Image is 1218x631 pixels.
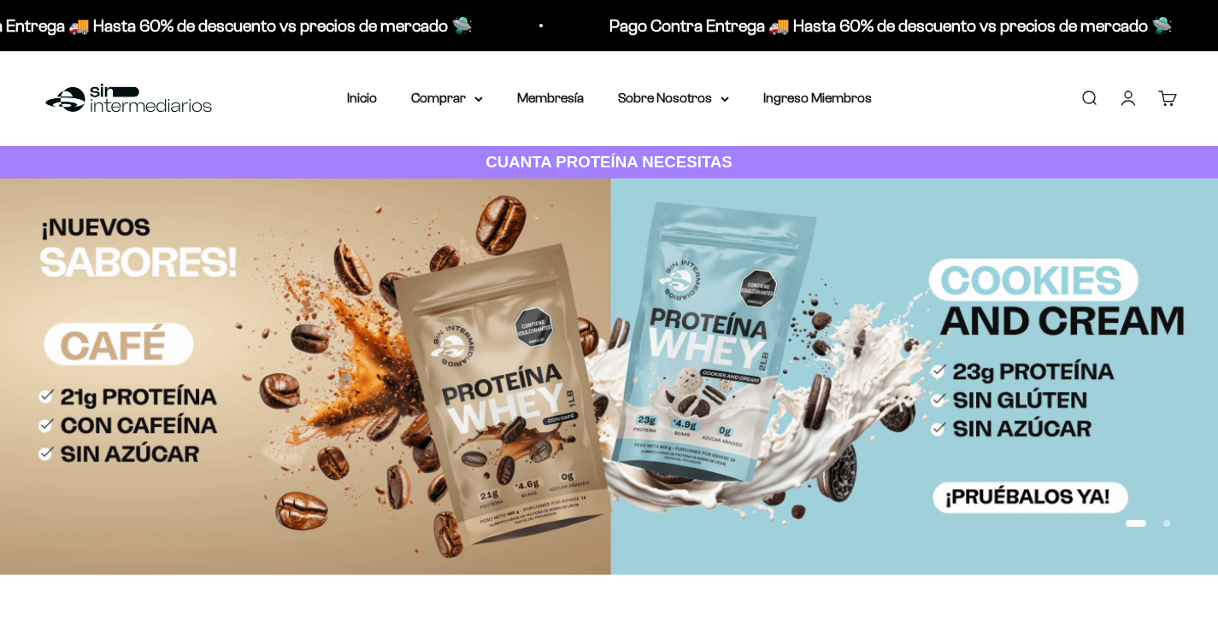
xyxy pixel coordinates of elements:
strong: CUANTA PROTEÍNA NECESITAS [485,153,733,171]
a: Ingreso Miembros [763,91,872,105]
a: Membresía [517,91,584,105]
summary: Sobre Nosotros [618,87,729,109]
summary: Comprar [411,87,483,109]
p: Pago Contra Entrega 🚚 Hasta 60% de descuento vs precios de mercado 🛸 [602,12,1165,39]
a: Inicio [347,91,377,105]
